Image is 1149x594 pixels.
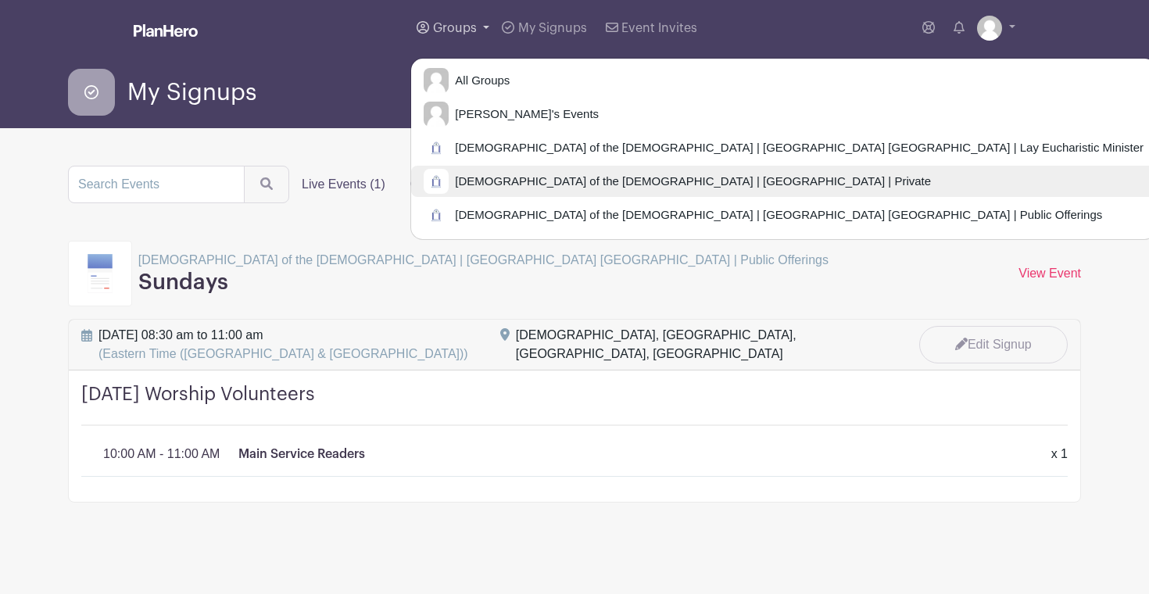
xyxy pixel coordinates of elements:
span: All Groups [449,72,510,90]
span: [DEMOGRAPHIC_DATA] of the [DEMOGRAPHIC_DATA] | [GEOGRAPHIC_DATA] [GEOGRAPHIC_DATA] | Public Offer... [449,206,1102,224]
p: [DEMOGRAPHIC_DATA] of the [DEMOGRAPHIC_DATA] | [GEOGRAPHIC_DATA] [GEOGRAPHIC_DATA] | Public Offer... [138,251,829,270]
span: [PERSON_NAME]'s Events [449,106,599,123]
div: filters [289,169,502,200]
p: Main Service Readers [238,445,365,463]
img: Doors3.jpg [424,135,449,160]
span: (Eastern Time ([GEOGRAPHIC_DATA] & [GEOGRAPHIC_DATA])) [98,347,468,360]
span: Groups [433,22,477,34]
p: 10:00 AM - 11:00 AM [103,445,220,463]
label: Live Events (1) [289,169,398,200]
img: logo_white-6c42ec7e38ccf1d336a20a19083b03d10ae64f83f12c07503d8b9e83406b4c7d.svg [134,24,198,37]
a: Edit Signup [919,326,1068,363]
a: View Event [1018,267,1081,280]
span: [DEMOGRAPHIC_DATA] of the [DEMOGRAPHIC_DATA] | [GEOGRAPHIC_DATA] [GEOGRAPHIC_DATA] | Lay Eucharis... [449,139,1144,157]
label: Completed (0) [398,169,502,200]
div: [DEMOGRAPHIC_DATA], [GEOGRAPHIC_DATA], [GEOGRAPHIC_DATA], [GEOGRAPHIC_DATA] [516,326,888,363]
img: default-ce2991bfa6775e67f084385cd625a349d9dcbb7a52a09fb2fda1e96e2d18dcdb.png [977,16,1002,41]
img: default-ce2991bfa6775e67f084385cd625a349d9dcbb7a52a09fb2fda1e96e2d18dcdb.png [424,68,449,93]
span: My Signups [518,22,587,34]
img: Doors3.jpg [424,202,449,227]
input: Search Events [68,166,245,203]
span: My Signups [127,80,256,106]
img: template8-d2dae5b8de0da6f0ac87aa49e69f22b9ae199b7e7a6af266910991586ce3ec38.svg [88,254,113,293]
div: x 1 [1042,445,1077,463]
img: Doors3.jpg [424,169,449,194]
h3: Sundays [138,270,829,296]
h4: [DATE] Worship Volunteers [81,383,1068,426]
span: [DEMOGRAPHIC_DATA] of the [DEMOGRAPHIC_DATA] | [GEOGRAPHIC_DATA] | Private [449,173,931,191]
span: Event Invites [621,22,697,34]
span: [DATE] 08:30 am to 11:00 am [98,326,468,363]
img: default-ce2991bfa6775e67f084385cd625a349d9dcbb7a52a09fb2fda1e96e2d18dcdb.png [424,102,449,127]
